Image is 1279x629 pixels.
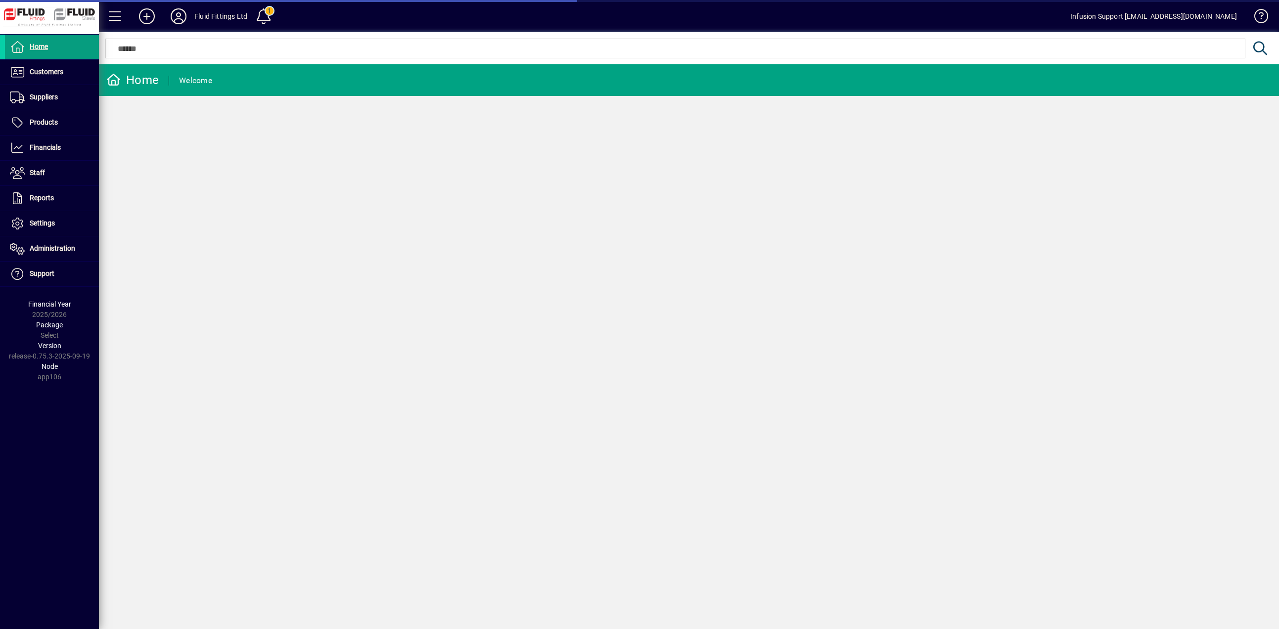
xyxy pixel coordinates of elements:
[5,60,99,85] a: Customers
[30,43,48,50] span: Home
[30,93,58,101] span: Suppliers
[5,262,99,286] a: Support
[30,194,54,202] span: Reports
[30,68,63,76] span: Customers
[5,135,99,160] a: Financials
[36,321,63,329] span: Package
[5,85,99,110] a: Suppliers
[5,236,99,261] a: Administration
[5,186,99,211] a: Reports
[30,143,61,151] span: Financials
[1247,2,1267,34] a: Knowledge Base
[30,118,58,126] span: Products
[38,342,61,350] span: Version
[28,300,71,308] span: Financial Year
[179,73,212,89] div: Welcome
[30,169,45,177] span: Staff
[5,211,99,236] a: Settings
[30,244,75,252] span: Administration
[30,219,55,227] span: Settings
[5,110,99,135] a: Products
[131,7,163,25] button: Add
[163,7,194,25] button: Profile
[1070,8,1237,24] div: Infusion Support [EMAIL_ADDRESS][DOMAIN_NAME]
[42,362,58,370] span: Node
[30,270,54,277] span: Support
[5,161,99,185] a: Staff
[106,72,159,88] div: Home
[194,8,247,24] div: Fluid Fittings Ltd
